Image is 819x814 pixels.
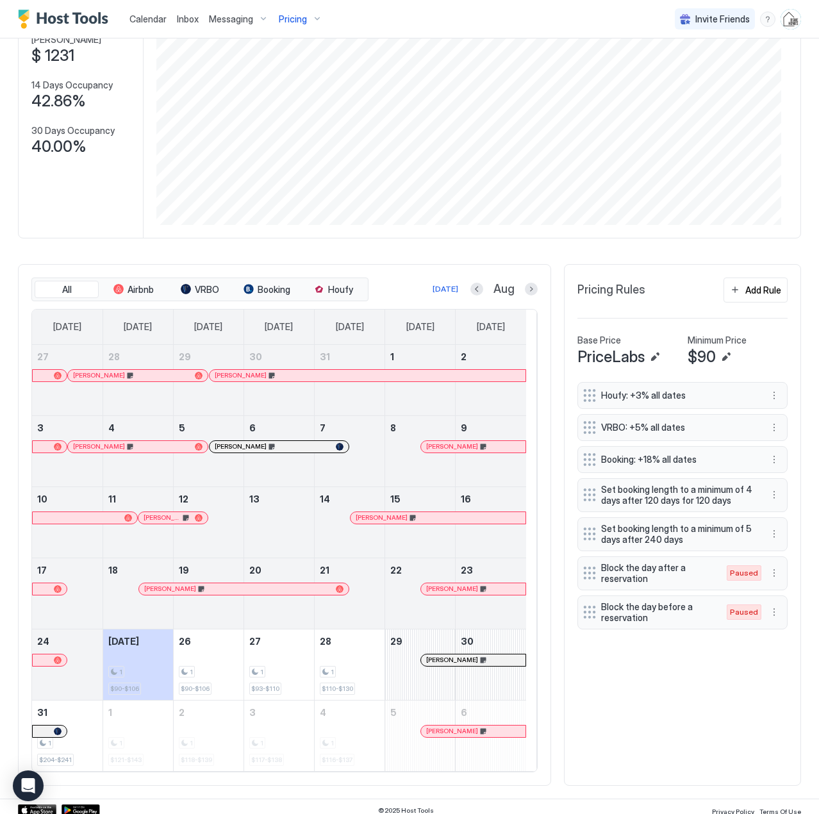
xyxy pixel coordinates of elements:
span: 1 [390,351,394,362]
span: 22 [390,565,402,576]
a: Host Tools Logo [18,10,114,29]
td: August 10, 2025 [32,486,103,558]
span: 15 [390,494,401,504]
td: August 1, 2025 [385,345,456,416]
a: August 3, 2025 [32,416,103,440]
a: September 5, 2025 [385,701,455,724]
td: August 8, 2025 [385,415,456,486]
td: August 29, 2025 [385,629,456,700]
button: Airbnb [101,281,165,299]
div: menu [766,388,782,403]
span: Paused [730,606,758,618]
a: August 9, 2025 [456,416,526,440]
a: August 23, 2025 [456,558,526,582]
a: September 2, 2025 [174,701,244,724]
span: [DATE] [108,636,139,647]
span: 30 [249,351,262,362]
span: [PERSON_NAME] [144,513,181,522]
a: Saturday [464,310,518,344]
span: 30 [461,636,474,647]
td: August 18, 2025 [103,558,173,629]
span: 29 [179,351,191,362]
span: $110-$130 [322,685,353,693]
span: 12 [179,494,188,504]
span: Aug [493,282,515,297]
span: 27 [37,351,49,362]
span: $93-$110 [251,685,279,693]
td: August 26, 2025 [173,629,244,700]
td: August 24, 2025 [32,629,103,700]
td: July 27, 2025 [32,345,103,416]
div: menu [766,420,782,435]
td: August 30, 2025 [456,629,526,700]
a: July 30, 2025 [244,345,314,369]
a: July 28, 2025 [103,345,173,369]
div: [PERSON_NAME] [73,442,203,451]
div: [PERSON_NAME] [144,585,344,593]
button: All [35,281,99,299]
span: Minimum Price [688,335,747,346]
div: menu [766,565,782,581]
span: 17 [37,565,47,576]
span: Messaging [209,13,253,25]
td: August 7, 2025 [315,415,385,486]
span: PriceLabs [577,347,645,367]
span: 24 [37,636,49,647]
a: August 19, 2025 [174,558,244,582]
button: Previous month [470,283,483,295]
button: More options [766,565,782,581]
span: 20 [249,565,261,576]
span: Pricing Rules [577,283,645,297]
span: Pricing [279,13,307,25]
td: September 5, 2025 [385,700,456,771]
span: 2 [461,351,467,362]
span: [PERSON_NAME] [215,371,267,379]
span: 7 [320,422,326,433]
span: 4 [108,422,115,433]
a: August 25, 2025 [103,629,173,653]
a: August 16, 2025 [456,487,526,511]
div: Open Intercom Messenger [13,770,44,801]
span: VRBO [195,284,219,295]
div: [PERSON_NAME] [426,656,520,664]
td: July 29, 2025 [173,345,244,416]
td: August 14, 2025 [315,486,385,558]
span: [PERSON_NAME] [144,585,196,593]
a: August 21, 2025 [315,558,385,582]
span: Booking: +18% all dates [601,454,754,465]
span: Set booking length to a minimum of 5 days after 240 days [601,523,754,545]
button: Edit [718,349,734,365]
td: August 12, 2025 [173,486,244,558]
a: August 8, 2025 [385,416,455,440]
span: 30 Days Occupancy [31,125,115,137]
span: [PERSON_NAME] [426,442,478,451]
a: Wednesday [252,310,306,344]
span: [DATE] [194,321,222,333]
div: Add Rule [745,283,781,297]
a: August 27, 2025 [244,629,314,653]
a: August 10, 2025 [32,487,103,511]
span: 29 [390,636,402,647]
span: 1 [331,668,334,676]
div: menu [766,604,782,620]
button: More options [766,420,782,435]
td: August 15, 2025 [385,486,456,558]
button: More options [766,526,782,542]
button: More options [766,452,782,467]
span: 14 Days Occupancy [31,79,113,91]
a: Monday [111,310,165,344]
td: September 1, 2025 [103,700,173,771]
span: 8 [390,422,396,433]
span: Houfy: +3% all dates [601,390,754,401]
span: $90-$106 [110,685,139,693]
span: [PERSON_NAME] [426,727,478,735]
span: Booking [258,284,290,295]
button: Houfy [301,281,365,299]
td: August 16, 2025 [456,486,526,558]
a: August 24, 2025 [32,629,103,653]
td: August 25, 2025 [103,629,173,700]
td: July 31, 2025 [315,345,385,416]
span: [DATE] [406,321,434,333]
span: 16 [461,494,471,504]
span: [DATE] [53,321,81,333]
